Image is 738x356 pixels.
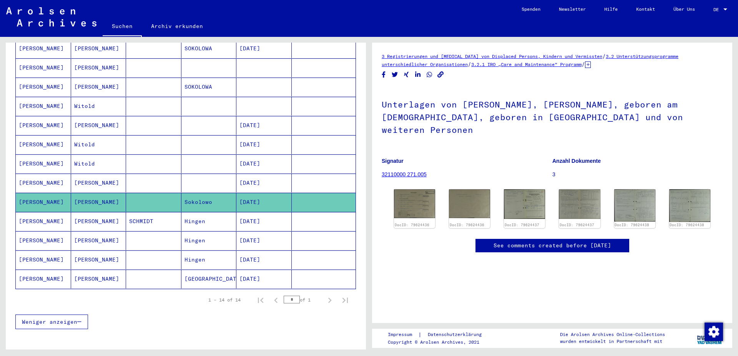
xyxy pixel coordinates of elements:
mat-cell: Sokolowo [181,193,237,212]
span: / [468,61,471,68]
mat-cell: [PERSON_NAME] [71,193,126,212]
mat-cell: [DATE] [236,174,292,192]
mat-cell: [PERSON_NAME] [71,212,126,231]
a: Impressum [388,331,418,339]
img: 002.jpg [559,189,600,219]
p: wurden entwickelt in Partnerschaft mit [560,338,665,345]
mat-cell: Witold [71,154,126,173]
mat-cell: [DATE] [236,270,292,288]
img: yv_logo.png [695,328,724,348]
img: 001.jpg [614,189,655,222]
mat-cell: [GEOGRAPHIC_DATA] [181,270,237,288]
a: DocID: 79624438 [670,223,704,227]
a: Suchen [103,17,142,37]
mat-cell: [PERSON_NAME] [16,58,71,77]
a: 3.2.1 IRO „Care and Maintenance“ Programm [471,61,582,67]
mat-cell: [PERSON_NAME] [71,39,126,58]
a: See comments created before [DATE] [494,242,611,250]
mat-cell: [PERSON_NAME] [16,193,71,212]
h1: Unterlagen von [PERSON_NAME], [PERSON_NAME], geboren am [DEMOGRAPHIC_DATA], geboren in [GEOGRAPHI... [382,87,723,146]
a: DocID: 79624436 [395,223,429,227]
mat-cell: Hingen [181,250,237,269]
button: Share on LinkedIn [414,70,422,79]
img: 001.jpg [504,189,545,219]
mat-cell: [DATE] [236,135,292,154]
mat-cell: SOKOLOWA [181,39,237,58]
a: Datenschutzerklärung [422,331,491,339]
mat-cell: [PERSON_NAME] [16,97,71,116]
mat-cell: [PERSON_NAME] [71,231,126,250]
img: 001.jpg [394,189,435,218]
span: Weniger anzeigen [22,318,77,325]
p: 3 [552,171,723,179]
mat-cell: [PERSON_NAME] [16,250,71,269]
mat-cell: [DATE] [236,116,292,135]
img: 002.jpg [449,189,490,218]
mat-cell: SOKOLOWA [181,78,237,96]
button: Previous page [268,292,284,308]
b: Signatur [382,158,404,164]
a: DocID: 79624438 [615,223,649,227]
div: 1 – 14 of 14 [208,296,241,303]
mat-cell: Hingen [181,231,237,250]
mat-cell: [DATE] [236,193,292,212]
span: DE [713,7,722,12]
span: / [602,53,606,60]
mat-cell: [PERSON_NAME] [16,174,71,192]
button: Share on Twitter [391,70,399,79]
button: Next page [322,292,337,308]
mat-cell: Witold [71,97,126,116]
mat-cell: [PERSON_NAME] [16,231,71,250]
a: DocID: 79624437 [505,223,539,227]
mat-cell: Witold [71,135,126,154]
button: First page [253,292,268,308]
mat-cell: [DATE] [236,154,292,173]
div: | [388,331,491,339]
mat-cell: [DATE] [236,231,292,250]
button: Share on WhatsApp [426,70,434,79]
b: Anzahl Dokumente [552,158,601,164]
mat-cell: [DATE] [236,212,292,231]
mat-cell: [PERSON_NAME] [16,39,71,58]
img: 002.jpg [669,189,710,222]
mat-cell: [DATE] [236,39,292,58]
a: DocID: 79624437 [560,223,594,227]
button: Weniger anzeigen [15,315,88,329]
mat-cell: [PERSON_NAME] [16,212,71,231]
mat-cell: [PERSON_NAME] [71,116,126,135]
p: Copyright © Arolsen Archives, 2021 [388,339,491,346]
a: 3 Registrierungen und [MEDICAL_DATA] von Displaced Persons, Kindern und Vermissten [382,53,602,59]
mat-cell: [PERSON_NAME] [71,174,126,192]
button: Share on Xing [402,70,411,79]
mat-cell: [PERSON_NAME] [16,116,71,135]
mat-cell: [PERSON_NAME] [71,78,126,96]
img: Zustimmung ändern [705,323,723,341]
mat-cell: [PERSON_NAME] [16,270,71,288]
p: Die Arolsen Archives Online-Collections [560,331,665,338]
button: Copy link [437,70,445,79]
mat-cell: [DATE] [236,250,292,269]
a: DocID: 79624436 [450,223,484,227]
mat-cell: SCHMIDT [126,212,181,231]
mat-cell: [PERSON_NAME] [16,154,71,173]
img: Arolsen_neg.svg [6,7,96,26]
a: 32110000 271.005 [382,171,427,177]
mat-cell: [PERSON_NAME] [16,135,71,154]
a: Archiv erkunden [142,17,212,35]
mat-cell: [PERSON_NAME] [71,270,126,288]
button: Last page [337,292,353,308]
mat-cell: [PERSON_NAME] [16,78,71,96]
mat-cell: [PERSON_NAME] [71,58,126,77]
mat-cell: Hingen [181,212,237,231]
div: of 1 [284,296,322,303]
mat-cell: [PERSON_NAME] [71,250,126,269]
span: / [582,61,585,68]
button: Share on Facebook [380,70,388,79]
